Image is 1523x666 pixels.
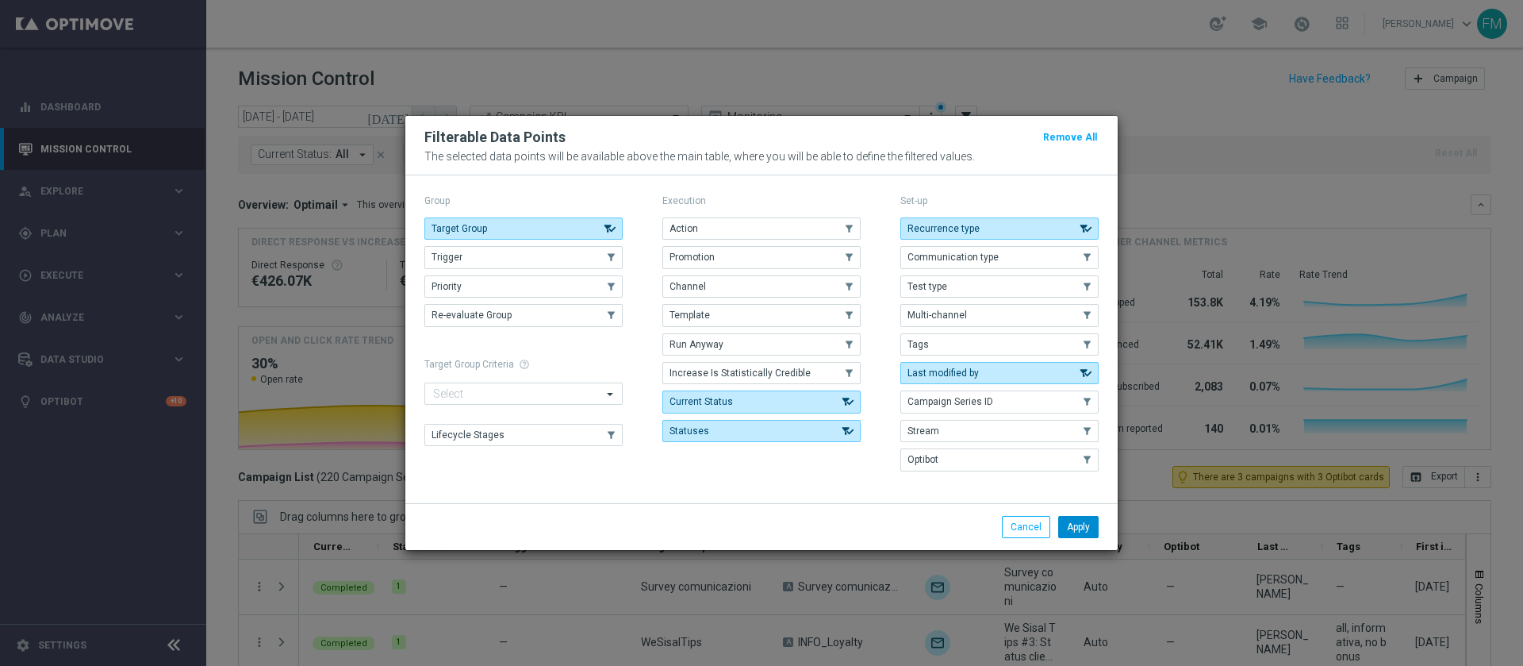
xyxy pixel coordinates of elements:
p: Set-up [900,194,1099,207]
span: Communication type [907,252,999,263]
span: Priority [432,281,462,292]
button: Cancel [1002,516,1050,538]
span: Statuses [669,425,709,437]
span: Last modified by [907,368,979,379]
button: Multi-channel [900,304,1099,326]
span: Current Status [669,396,733,407]
span: Multi-channel [907,310,967,321]
button: Statuses [662,420,861,442]
button: Channel [662,275,861,298]
button: Priority [424,275,623,298]
p: The selected data points will be available above the main table, where you will be able to define... [424,150,1099,163]
span: Optibot [907,454,938,465]
span: Promotion [669,252,715,263]
button: Recurrence type [900,218,1099,240]
button: Communication type [900,246,1099,268]
button: Current Status [662,391,861,413]
button: Target Group [424,218,623,240]
button: Last modified by [900,362,1099,384]
button: Apply [1058,516,1099,538]
button: Trigger [424,246,623,268]
span: Template [669,310,710,321]
span: help_outline [519,359,530,370]
button: Action [662,218,861,240]
span: Stream [907,425,939,437]
button: Increase Is Statistically Credible [662,362,861,384]
button: Remove All [1042,129,1099,146]
span: Recurrence type [907,223,980,234]
span: Run Anyway [669,339,723,350]
span: Tags [907,339,929,350]
span: Campaign Series ID [907,396,993,407]
button: Stream [900,420,1099,442]
span: Channel [669,281,706,292]
span: Target Group [432,223,487,234]
span: Action [669,223,698,234]
button: Lifecycle Stages [424,424,623,446]
span: Test type [907,281,947,292]
button: Re-evaluate Group [424,304,623,326]
p: Group [424,194,623,207]
button: Test type [900,275,1099,298]
span: Re-evaluate Group [432,310,512,321]
span: Lifecycle Stages [432,429,504,441]
p: Execution [662,194,861,207]
h2: Filterable Data Points [424,128,566,147]
button: Template [662,304,861,326]
button: Run Anyway [662,333,861,356]
button: Optibot [900,448,1099,471]
span: Increase Is Statistically Credible [669,368,811,379]
h1: Target Group Criteria [424,359,623,370]
button: Tags [900,333,1099,356]
span: Trigger [432,252,462,263]
button: Campaign Series ID [900,391,1099,413]
button: Promotion [662,246,861,268]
